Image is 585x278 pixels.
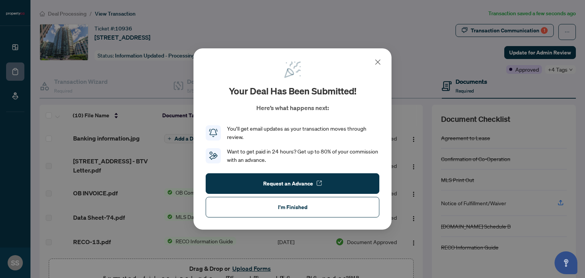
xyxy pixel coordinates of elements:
[555,251,577,274] button: Open asap
[229,85,356,97] h2: Your deal has been submitted!
[227,125,379,141] div: You’ll get email updates as your transaction moves through review.
[263,177,313,190] span: Request an Advance
[227,147,379,164] div: Want to get paid in 24 hours? Get up to 80% of your commission with an advance.
[206,197,379,217] button: I'm Finished
[278,201,307,213] span: I'm Finished
[256,103,329,112] p: Here’s what happens next:
[206,173,379,194] button: Request an Advance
